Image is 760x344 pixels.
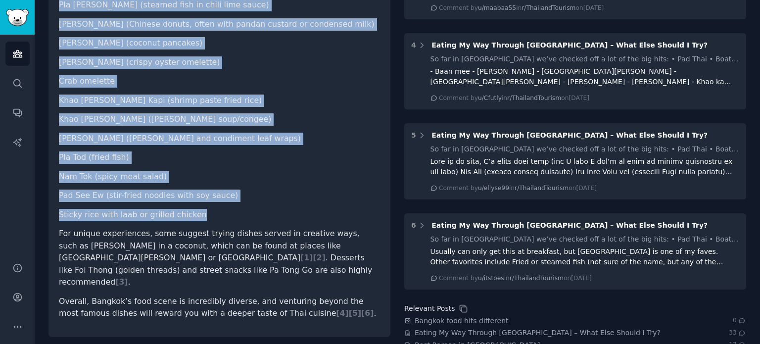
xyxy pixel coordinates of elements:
div: Lore ip do sita, C’a elits doei temp (inc U labo E dol’m al enim ad minimv quisnostru ex ull labo... [430,156,740,177]
span: u/maabaa55 [478,4,516,11]
div: Comment by in on [DATE] [439,94,589,103]
li: Pad See Ew (stir-fried noodles with soy sauce) [59,190,380,202]
span: r/ThailandTourism [510,275,564,282]
span: 0 [733,316,746,325]
div: Relevant Posts [404,303,455,314]
li: Khao [PERSON_NAME] ([PERSON_NAME] soup/congee) [59,113,380,126]
span: Eating My Way Through [GEOGRAPHIC_DATA] – What Else Should I Try? [431,221,708,229]
span: [ 6 ] [361,308,374,318]
li: Nam Tok (spicy meat salad) [59,171,380,183]
span: [ 5 ] [349,308,361,318]
span: [ 3 ] [115,277,128,287]
span: [ 1 ] [300,253,313,262]
li: Sticky rice with laab or grilled chicken [59,209,380,221]
a: Bangkok food hits different [415,316,509,326]
span: [ 4 ] [336,308,348,318]
li: [PERSON_NAME] (crispy oyster omelette) [59,56,380,69]
span: [ 2 ] [313,253,325,262]
span: u/itstoes [478,275,504,282]
div: So far in [GEOGRAPHIC_DATA] we’ve checked off a lot of the big hits: • Pad Thai • Boat Noodles • ... [430,234,740,245]
div: Comment by in on [DATE] [439,184,597,193]
img: GummySearch logo [6,9,29,26]
span: u/Cfutly [478,95,502,101]
li: [PERSON_NAME] ([PERSON_NAME] and condiment leaf wraps) [59,133,380,145]
span: Eating My Way Through [GEOGRAPHIC_DATA] – What Else Should I Try? [431,131,708,139]
span: r/ThailandTourism [507,95,561,101]
li: Pla Tod (fried fish) [59,151,380,164]
div: Comment by in on [DATE] [439,4,604,13]
div: - Baan mee - [PERSON_NAME] - [GEOGRAPHIC_DATA][PERSON_NAME] - [GEOGRAPHIC_DATA][PERSON_NAME] - [P... [430,66,740,87]
span: 33 [729,329,746,338]
li: [PERSON_NAME] (Chinese donuts, often with pandan custard or condensed milk) [59,18,380,31]
span: r/ThailandTourism [522,4,575,11]
li: Crab omelette [59,75,380,88]
span: u/ellyse99 [478,185,509,192]
p: For unique experiences, some suggest trying dishes served in creative ways, such as [PERSON_NAME]... [59,228,380,289]
div: So far in [GEOGRAPHIC_DATA] we’ve checked off a lot of the big hits: • Pad Thai • Boat Noodles • ... [430,54,740,64]
a: Eating My Way Through [GEOGRAPHIC_DATA] – What Else Should I Try? [415,328,661,338]
li: [PERSON_NAME] (coconut pancakes) [59,37,380,49]
div: So far in [GEOGRAPHIC_DATA] we’ve checked off a lot of the big hits: • Pad Thai • Boat Noodles • ... [430,144,740,154]
div: 5 [411,130,416,141]
span: Eating My Way Through [GEOGRAPHIC_DATA] – What Else Should I Try? [431,41,708,49]
p: Overall, Bangkok’s food scene is incredibly diverse, and venturing beyond the most famous dishes ... [59,295,380,320]
div: Comment by in on [DATE] [439,274,592,283]
div: 4 [411,40,416,50]
div: Usually can only get this at breakfast, but [GEOGRAPHIC_DATA] is one of my faves. Other favorites... [430,246,740,267]
li: Khao [PERSON_NAME] Kapi (shrimp paste fried rice) [59,95,380,107]
div: 6 [411,220,416,231]
span: r/ThailandTourism [515,185,569,192]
